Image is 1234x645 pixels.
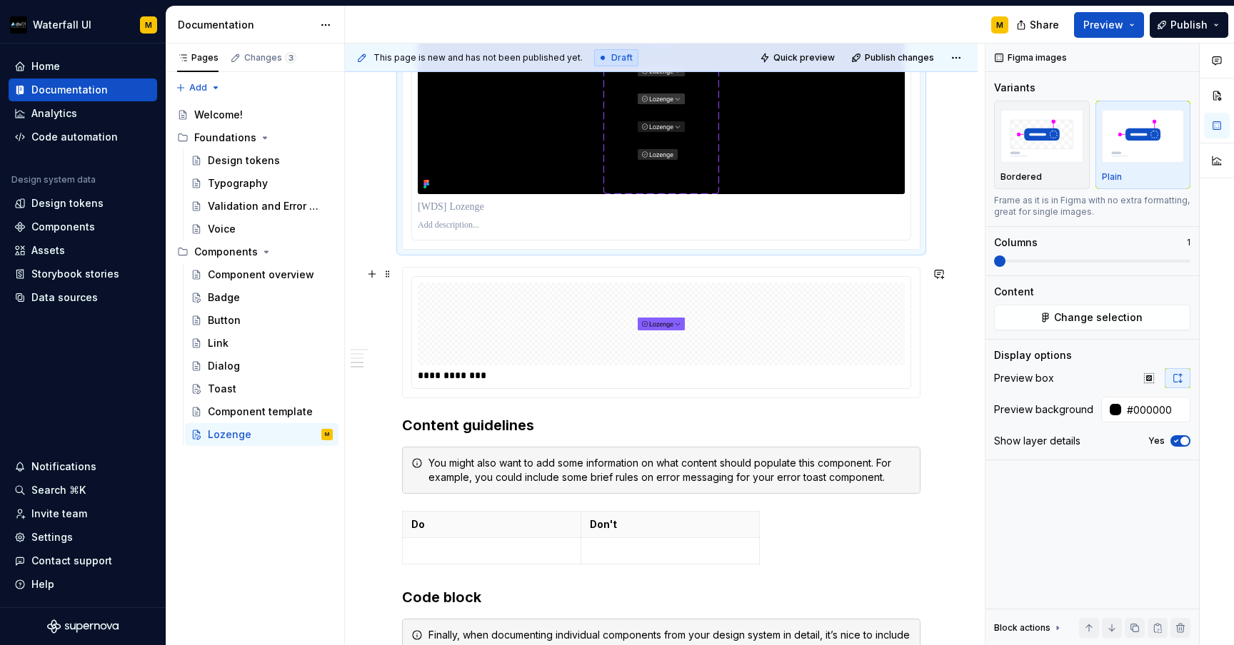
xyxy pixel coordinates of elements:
[177,52,219,64] div: Pages
[3,9,163,40] button: Waterfall UIM
[994,618,1063,638] div: Block actions
[208,222,236,236] div: Voice
[31,267,119,281] div: Storybook stories
[996,19,1003,31] div: M
[194,131,256,145] div: Foundations
[31,554,112,568] div: Contact support
[208,382,236,396] div: Toast
[171,103,338,446] div: Page tree
[244,52,296,64] div: Changes
[185,172,338,195] a: Typography
[171,240,338,263] div: Components
[847,48,940,68] button: Publish changes
[994,81,1035,95] div: Variants
[9,78,157,101] a: Documentation
[1102,110,1185,162] img: placeholder
[9,573,157,596] button: Help
[9,455,157,478] button: Notifications
[31,220,95,234] div: Components
[208,405,313,419] div: Component template
[411,518,425,530] strong: Do
[994,195,1190,218] div: Frame as it is in Figma with no extra formatting, great for single images.
[773,52,835,64] span: Quick preview
[31,243,65,258] div: Assets
[9,126,157,148] a: Code automation
[208,336,229,350] div: Link
[185,355,338,377] a: Dialog
[185,377,338,400] a: Toast
[1000,110,1083,162] img: placeholder
[10,16,27,34] img: 7a0241b0-c510-47ef-86be-6cc2f0d29437.png
[9,549,157,572] button: Contact support
[31,106,77,121] div: Analytics
[33,18,91,32] div: Waterfall UI
[994,371,1054,385] div: Preview box
[31,130,118,144] div: Code automation
[185,309,338,332] a: Button
[9,192,157,215] a: Design tokens
[428,456,911,484] div: You might also want to add some information on what content should populate this component. For e...
[1148,435,1165,447] label: Yes
[31,530,73,544] div: Settings
[9,479,157,502] button: Search ⌘K
[756,48,841,68] button: Quick preview
[9,102,157,125] a: Analytics
[373,52,583,64] span: This page is new and has not been published yet.
[865,52,934,64] span: Publish changes
[185,149,338,172] a: Design tokens
[1102,171,1122,183] p: Plain
[994,305,1190,330] button: Change selection
[1030,18,1059,32] span: Share
[31,507,87,521] div: Invite team
[185,195,338,218] a: Validation and Error Messages
[208,176,268,191] div: Typography
[47,619,119,634] svg: Supernova Logo
[325,427,329,442] div: M
[208,199,326,213] div: Validation and Error Messages
[31,196,104,210] div: Design tokens
[9,263,157,285] a: Storybook stories
[31,59,60,73] div: Home
[1074,12,1144,38] button: Preview
[9,55,157,78] a: Home
[31,577,54,591] div: Help
[611,52,633,64] span: Draft
[31,459,96,474] div: Notifications
[285,52,296,64] span: 3
[1000,171,1042,183] p: Bordered
[171,78,225,98] button: Add
[994,348,1072,362] div: Display options
[994,285,1034,299] div: Content
[171,103,338,126] a: Welcome!
[11,174,96,186] div: Design system data
[994,101,1090,189] button: placeholderBordered
[1187,237,1190,248] p: 1
[1170,18,1208,32] span: Publish
[994,402,1093,417] div: Preview background
[31,83,108,97] div: Documentation
[402,587,921,607] h3: Code block
[185,263,338,286] a: Component overview
[994,622,1050,634] div: Block actions
[185,332,338,355] a: Link
[9,286,157,309] a: Data sources
[994,434,1080,448] div: Show layer details
[194,245,258,259] div: Components
[145,19,152,31] div: M
[1095,101,1191,189] button: placeholderPlain
[208,290,240,305] div: Badge
[1054,310,1143,325] span: Change selection
[590,518,617,530] strong: Don't
[208,427,251,442] div: Lozenge
[185,286,338,309] a: Badge
[208,268,314,282] div: Component overview
[9,215,157,238] a: Components
[185,400,338,423] a: Component template
[185,218,338,240] a: Voice
[9,239,157,262] a: Assets
[208,153,280,168] div: Design tokens
[208,313,241,327] div: Button
[194,108,243,122] div: Welcome!
[185,423,338,446] a: LozengeM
